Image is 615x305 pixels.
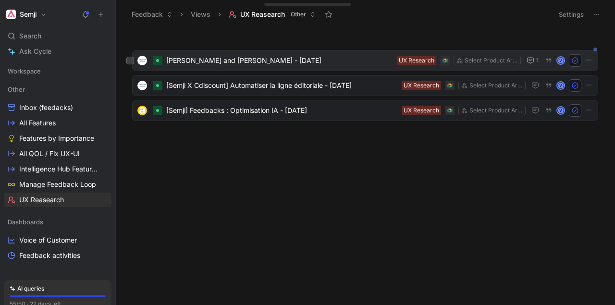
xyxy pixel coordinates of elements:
div: UX Research [404,81,439,90]
span: UX Reasearch [240,10,285,19]
span: [PERSON_NAME] and [PERSON_NAME] - [DATE] [166,55,393,66]
a: Features by Importance [4,131,111,146]
button: Feedback [127,7,177,22]
div: OtherInbox (feedacks)All FeaturesFeatures by ImportanceAll QOL / Fix UX-UIIntelligence Hub Featur... [4,82,111,207]
span: Feedback activities [19,251,80,260]
span: Workspace [8,66,41,76]
div: Select Product Areas [469,106,523,115]
div: Workspace [4,64,111,78]
a: Inbox (feedacks) [4,100,111,115]
span: All QOL / Fix UX-UI [19,149,80,159]
div: DashboardsVoice of CustomerFeedback activities [4,215,111,263]
span: Dashboards [8,217,43,227]
a: Manage Feedback Loop [4,177,111,192]
span: Search [19,30,41,42]
h1: Semji [20,10,37,19]
img: logo [137,81,147,90]
span: Manage Feedback Loop [19,180,96,189]
div: V [557,82,564,89]
img: logo [137,56,147,65]
div: UX Research [399,56,434,65]
a: Voice of Customer [4,233,111,247]
div: AI queries [10,284,44,293]
a: logo[Semji X Cdiscount] Automatiser la ligne éditoriale - [DATE]Select Product AreasUX ResearchV [132,75,598,96]
span: Features by Importance [19,134,94,143]
button: Views [186,7,215,22]
a: All QOL / Fix UX-UI [4,146,111,161]
span: Inbox (feedacks) [19,103,73,112]
div: Dashboards [4,215,111,229]
div: Select Product Areas [465,56,518,65]
a: UX Reasearch [4,193,111,207]
a: Ask Cycle [4,44,111,59]
div: UX Research [404,106,439,115]
button: UX ReasearchOther [224,7,320,22]
div: V [557,57,564,64]
a: Feedback activities [4,248,111,263]
div: Search [4,29,111,43]
span: [Semji X Cdiscount] Automatiser la ligne éditoriale - [DATE] [166,80,398,91]
a: logo[Semji] Feedbacks : Optimisation IA - [DATE]Select Product AreasUX ResearchV [132,100,598,121]
span: Ask Cycle [19,46,51,57]
img: Semji [6,10,16,19]
a: All Features [4,116,111,130]
span: 1 [536,58,539,63]
span: [Semji] Feedbacks : Optimisation IA - [DATE] [166,105,398,116]
button: SemjiSemji [4,8,49,21]
span: All Features [19,118,56,128]
a: logo[PERSON_NAME] and [PERSON_NAME] - [DATE]Select Product AreasUX Research1V [132,50,598,71]
span: Voice of Customer [19,235,77,245]
div: Select Product Areas [469,81,523,90]
div: Other [4,82,111,97]
button: Settings [554,8,588,21]
div: V [557,107,564,114]
button: 1 [525,55,541,66]
span: Intelligence Hub Features [19,164,98,174]
span: Other [8,85,25,94]
span: UX Reasearch [19,195,64,205]
img: logo [137,106,147,115]
a: Intelligence Hub Features [4,162,111,176]
span: Other [291,10,306,19]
